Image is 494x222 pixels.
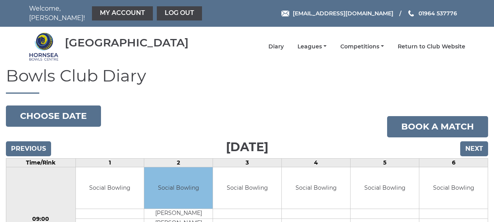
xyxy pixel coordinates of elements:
[65,37,189,49] div: [GEOGRAPHIC_DATA]
[144,167,213,209] td: Social Bowling
[407,9,457,18] a: Phone us 01964 537776
[419,10,457,17] span: 01964 537776
[157,6,202,20] a: Log out
[298,43,327,50] a: Leagues
[6,141,51,156] input: Previous
[144,209,213,218] td: [PERSON_NAME]
[268,43,284,50] a: Diary
[460,141,488,156] input: Next
[92,6,153,20] a: My Account
[144,159,213,167] td: 2
[281,11,289,17] img: Email
[387,116,488,137] a: Book a match
[293,10,393,17] span: [EMAIL_ADDRESS][DOMAIN_NAME]
[282,159,351,167] td: 4
[282,167,350,209] td: Social Bowling
[29,4,204,23] nav: Welcome, [PERSON_NAME]!
[29,32,59,61] img: Hornsea Bowls Centre
[398,43,465,50] a: Return to Club Website
[6,67,488,94] h1: Bowls Club Diary
[340,43,384,50] a: Competitions
[351,159,419,167] td: 5
[76,167,144,209] td: Social Bowling
[6,105,101,127] button: Choose date
[213,167,281,209] td: Social Bowling
[213,159,282,167] td: 3
[351,167,419,209] td: Social Bowling
[75,159,144,167] td: 1
[408,10,414,17] img: Phone us
[281,9,393,18] a: Email [EMAIL_ADDRESS][DOMAIN_NAME]
[419,167,488,209] td: Social Bowling
[6,159,76,167] td: Time/Rink
[419,159,488,167] td: 6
